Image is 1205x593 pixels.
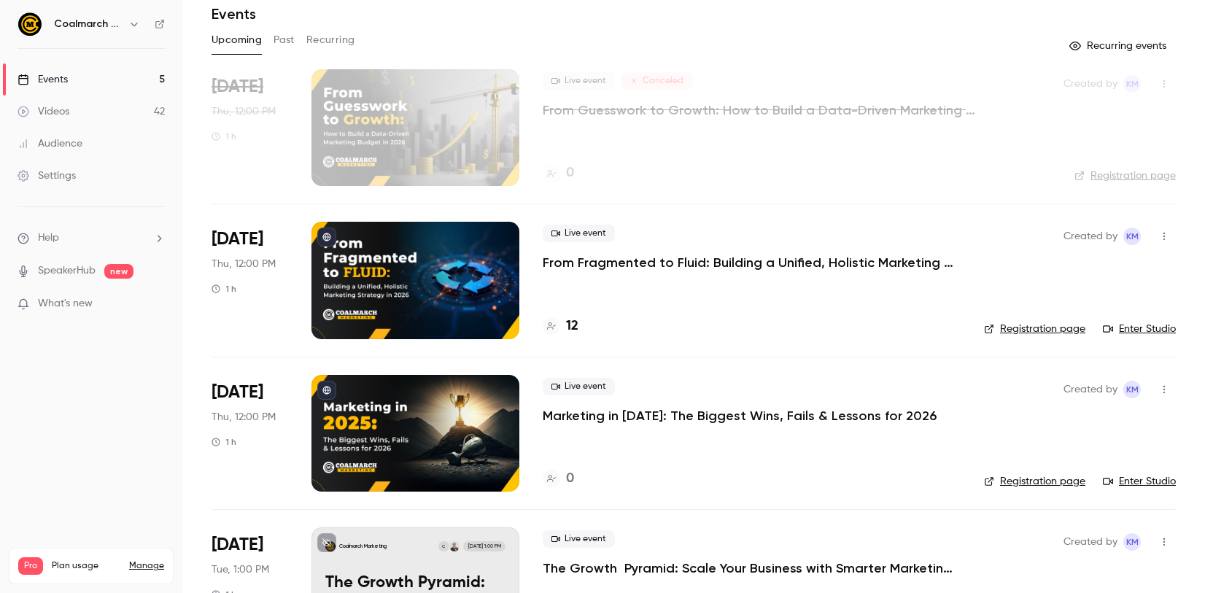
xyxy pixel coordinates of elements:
[18,230,165,246] li: help-dropdown-opener
[543,378,615,395] span: Live event
[18,168,76,183] div: Settings
[543,317,578,336] a: 12
[212,69,288,186] div: Oct 16 Thu, 12:00 PM (America/New York)
[306,28,355,52] button: Recurring
[1063,381,1117,398] span: Created by
[1103,474,1176,489] a: Enter Studio
[18,557,43,575] span: Pro
[984,322,1085,336] a: Registration page
[38,296,93,311] span: What's new
[129,560,164,572] a: Manage
[543,225,615,242] span: Live event
[1126,75,1139,93] span: KM
[18,104,69,119] div: Videos
[621,72,692,90] span: Canceled
[1063,34,1176,58] button: Recurring events
[1126,533,1139,551] span: KM
[1123,228,1141,245] span: Katie McCaskill
[543,101,980,119] a: From Guesswork to Growth: How to Build a Data-Driven Marketing Budget in [DATE]
[1063,228,1117,245] span: Created by
[212,436,236,448] div: 1 h
[543,407,937,425] a: Marketing in [DATE]: The Biggest Wins, Fails & Lessons for 2026
[212,375,288,492] div: Nov 13 Thu, 12:00 PM (America/New York)
[1063,533,1117,551] span: Created by
[339,543,387,550] p: Coalmarch Marketing
[543,469,574,489] a: 0
[38,230,59,246] span: Help
[543,72,615,90] span: Live event
[274,28,295,52] button: Past
[212,222,288,338] div: Oct 30 Thu, 12:00 PM (America/New York)
[543,559,961,577] a: The Growth Pyramid: Scale Your Business with Smarter Marketing and More Engaged Teams
[104,264,133,279] span: new
[212,28,262,52] button: Upcoming
[543,530,615,548] span: Live event
[18,136,82,151] div: Audience
[1126,381,1139,398] span: KM
[1063,75,1117,93] span: Created by
[212,381,263,404] span: [DATE]
[566,317,578,336] h4: 12
[212,257,276,271] span: Thu, 12:00 PM
[212,228,263,251] span: [DATE]
[52,560,120,572] span: Plan usage
[18,72,68,87] div: Events
[543,254,961,271] a: From Fragmented to Fluid: Building a Unified, Holistic Marketing Strategy in [DATE]
[566,163,574,183] h4: 0
[38,263,96,279] a: SpeakerHub
[54,17,123,31] h6: Coalmarch Marketing
[212,410,276,425] span: Thu, 12:00 PM
[212,75,263,98] span: [DATE]
[212,104,276,119] span: Thu, 12:00 PM
[212,283,236,295] div: 1 h
[543,163,574,183] a: 0
[566,469,574,489] h4: 0
[18,12,42,36] img: Coalmarch Marketing
[212,533,263,557] span: [DATE]
[1123,533,1141,551] span: Katie McCaskill
[1123,75,1141,93] span: Katie McCaskill
[438,540,449,552] div: C
[463,541,505,551] span: [DATE] 1:00 PM
[984,474,1085,489] a: Registration page
[1123,381,1141,398] span: Katie McCaskill
[212,5,256,23] h1: Events
[1074,168,1176,183] a: Registration page
[212,131,236,142] div: 1 h
[212,562,269,577] span: Tue, 1:00 PM
[1126,228,1139,245] span: KM
[1103,322,1176,336] a: Enter Studio
[449,541,460,551] img: Jim Ross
